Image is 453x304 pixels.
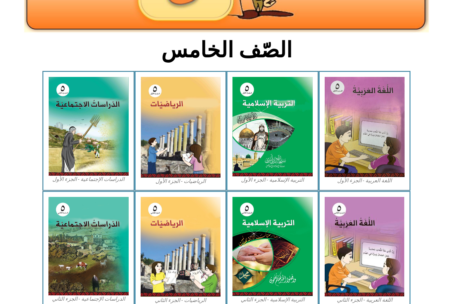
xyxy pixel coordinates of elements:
figcaption: التربية الإسلامية - الجزء الأول [232,176,313,184]
figcaption: الدراسات الإجتماعية - الجزء الأول​ [48,176,129,183]
figcaption: الرياضيات - الجزء الثاني [141,297,221,304]
figcaption: التربية الإسلامية - الجزء الثاني [232,296,313,303]
figcaption: اللغة العربية - الجزء الأول​ [325,177,405,184]
figcaption: الدراسات الإجتماعية - الجزء الثاني [48,295,129,303]
h2: الصّف الخامس [117,37,336,63]
figcaption: الرياضيات - الجزء الأول​ [141,178,221,185]
figcaption: اللغة العربية - الجزء الثاني [325,296,405,304]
